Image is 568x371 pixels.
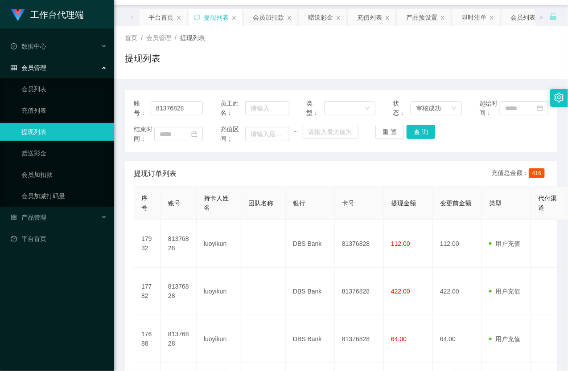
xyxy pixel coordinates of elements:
[161,268,197,315] td: 81376828
[289,127,303,137] span: ~
[391,335,407,342] span: 64.00
[451,106,457,112] i: 图标: down
[134,99,151,118] span: 账号：
[393,99,411,118] span: 状态：
[554,93,564,102] i: 图标: setting
[489,288,520,295] span: 用户充值
[11,9,25,21] img: logo.9652507e.png
[168,200,181,207] span: 账号
[151,101,203,115] input: 请输入
[308,9,333,26] div: 赠送彩金
[220,125,246,143] span: 充值区间：
[134,125,154,143] span: 结束时间：
[204,9,229,26] div: 提现列表
[510,9,535,26] div: 会员列表
[220,99,246,118] span: 员工姓名：
[489,200,502,207] span: 类型
[125,34,137,41] span: 首页
[21,102,107,119] a: 充值列表
[342,200,354,207] span: 卡号
[161,220,197,268] td: 81376828
[529,168,545,178] span: 416
[197,315,241,363] td: luoyikun
[148,9,173,26] div: 平台首页
[407,125,435,139] button: 查 询
[134,220,161,268] td: 17932
[130,15,134,20] i: 图标: left
[286,268,335,315] td: DBS Bank
[21,80,107,98] a: 会员列表
[433,268,482,315] td: 422.00
[176,15,181,20] i: 图标: close
[375,125,404,139] button: 重 置
[433,315,482,363] td: 64.00
[194,14,200,20] i: 图标: sync
[191,131,198,137] i: 图标: calendar
[365,106,370,112] i: 图标: down
[479,99,500,118] span: 起始时间：
[549,12,557,20] i: 图标: unlock
[11,214,17,220] i: 图标: appstore-o
[461,9,486,26] div: 即时注单
[30,0,84,29] h1: 工作台代理端
[134,268,161,315] td: 17782
[175,34,177,41] span: /
[134,315,161,363] td: 17688
[385,15,390,20] i: 图标: close
[537,105,543,111] i: 图标: calendar
[11,64,46,71] span: 会员管理
[406,9,437,26] div: 产品预设置
[416,102,441,115] div: 审核成功
[21,123,107,141] a: 提现列表
[287,15,292,20] i: 图标: close
[197,220,241,268] td: luoyikun
[391,200,416,207] span: 提现金额
[134,168,177,179] span: 提现订单列表
[11,43,17,49] i: 图标: check-circle-o
[248,200,273,207] span: 团队名称
[489,335,520,342] span: 用户充值
[197,268,241,315] td: luoyikun
[391,240,410,247] span: 112.00
[125,52,161,65] h1: 提现列表
[231,15,237,20] i: 图标: close
[146,34,171,41] span: 会员管理
[391,288,410,295] span: 422.00
[141,34,143,41] span: /
[335,315,384,363] td: 81376828
[491,168,548,179] div: 充值总金额：
[303,125,358,139] input: 请输入最大值为
[245,101,289,115] input: 请输入
[21,187,107,205] a: 会员加减打码量
[11,43,46,50] span: 数据中心
[440,15,445,20] i: 图标: close
[538,195,557,211] span: 代付渠道
[335,268,384,315] td: 81376828
[293,200,305,207] span: 银行
[11,230,107,248] a: 图标: dashboard平台首页
[141,195,148,211] span: 序号
[21,166,107,183] a: 会员加扣款
[286,220,335,268] td: DBS Bank
[539,15,543,20] i: 图标: right
[357,9,382,26] div: 充值列表
[245,127,289,141] input: 请输入最小值为
[440,200,471,207] span: 变更前金额
[161,315,197,363] td: 81376828
[204,195,229,211] span: 持卡人姓名
[11,11,84,18] a: 工作台代理端
[489,15,494,20] i: 图标: close
[286,315,335,363] td: DBS Bank
[21,144,107,162] a: 赠送彩金
[253,9,284,26] div: 会员加扣款
[489,240,520,247] span: 用户充值
[11,65,17,71] i: 图标: table
[180,34,205,41] span: 提现列表
[433,220,482,268] td: 112.00
[11,214,46,221] span: 产品管理
[336,15,341,20] i: 图标: close
[306,99,324,118] span: 类型：
[335,220,384,268] td: 81376828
